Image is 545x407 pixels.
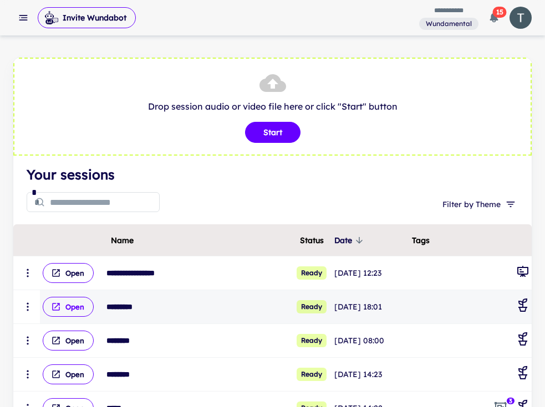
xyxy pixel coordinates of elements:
h4: Your sessions [27,164,518,184]
span: 3 [506,396,516,405]
span: Name [111,234,134,247]
button: Open [43,331,94,351]
td: [DATE] 14:23 [332,358,410,391]
div: General Meeting [516,265,529,281]
span: Tags [412,234,430,247]
span: Ready [297,368,327,381]
button: Start [245,122,300,143]
span: You are a member of this workspace. Contact your workspace owner for assistance. [419,17,478,30]
img: photoURL [510,7,532,29]
span: Ready [297,300,327,313]
button: Filter by Theme [438,194,518,214]
div: Coaching [516,298,529,315]
span: 15 [493,7,507,18]
p: Drop session audio or video file here or click "Start" button [26,100,519,113]
button: Open [43,364,94,384]
span: Ready [297,334,327,347]
button: Open [43,297,94,317]
span: Date [334,234,366,247]
button: 15 [483,7,505,29]
div: Coaching [516,366,529,383]
td: [DATE] 08:00 [332,324,410,358]
span: Invite Wundabot to record a meeting [38,7,136,29]
td: [DATE] 12:23 [332,256,410,290]
div: Coaching [516,332,529,349]
td: [DATE] 18:01 [332,290,410,324]
button: Open [43,263,94,283]
span: Wundamental [421,19,476,29]
span: Status [300,234,324,247]
button: Invite Wundabot [38,7,136,28]
span: Ready [297,266,327,280]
